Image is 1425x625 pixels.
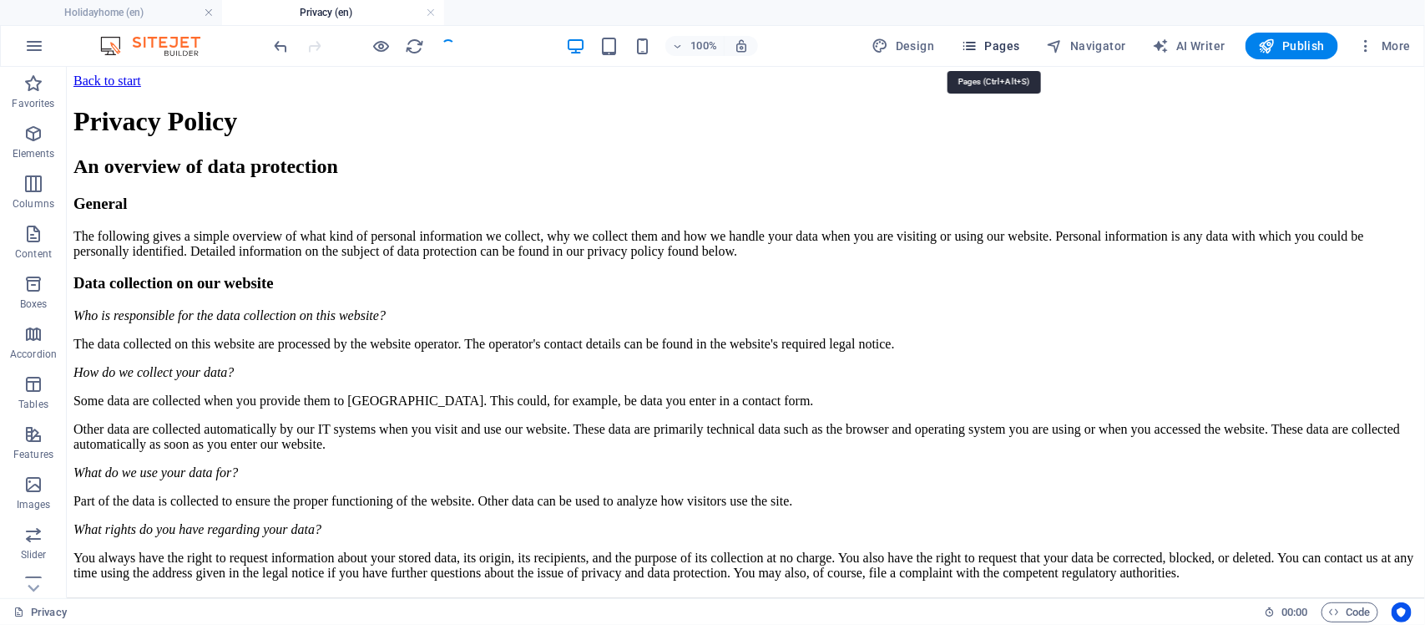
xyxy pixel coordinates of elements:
[13,602,67,622] a: Click to cancel selection. Double-click to open Pages
[272,37,291,56] i: Undo: Change pages (Ctrl+Z)
[13,448,53,461] p: Features
[12,97,54,110] p: Favorites
[1153,38,1225,54] span: AI Writer
[961,38,1019,54] span: Pages
[1329,602,1371,622] span: Code
[1246,33,1338,59] button: Publish
[10,348,57,361] p: Accordion
[13,147,55,160] p: Elements
[734,38,749,53] i: On resize automatically adjust zoom level to fit chosen device.
[1047,38,1126,54] span: Navigator
[371,36,392,56] button: Click here to leave preview mode and continue editing
[96,36,221,56] img: Editor Logo
[690,36,717,56] h6: 100%
[15,247,52,261] p: Content
[1040,33,1133,59] button: Navigator
[1264,602,1308,622] h6: Session time
[20,297,48,311] p: Boxes
[866,33,942,59] button: Design
[271,36,291,56] button: undo
[222,3,444,22] h4: Privacy (en)
[405,36,425,56] button: reload
[665,36,725,56] button: 100%
[1392,602,1412,622] button: Usercentrics
[18,398,48,411] p: Tables
[406,37,425,56] i: Reload page
[1352,33,1417,59] button: More
[1293,606,1296,618] span: :
[1146,33,1232,59] button: AI Writer
[1259,38,1325,54] span: Publish
[17,498,51,511] p: Images
[954,33,1026,59] button: Pages
[1321,602,1378,622] button: Code
[1358,38,1411,54] span: More
[866,33,942,59] div: Design (Ctrl+Alt+Y)
[21,548,47,561] p: Slider
[13,197,54,211] p: Columns
[1281,602,1307,622] span: 00 00
[872,38,935,54] span: Design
